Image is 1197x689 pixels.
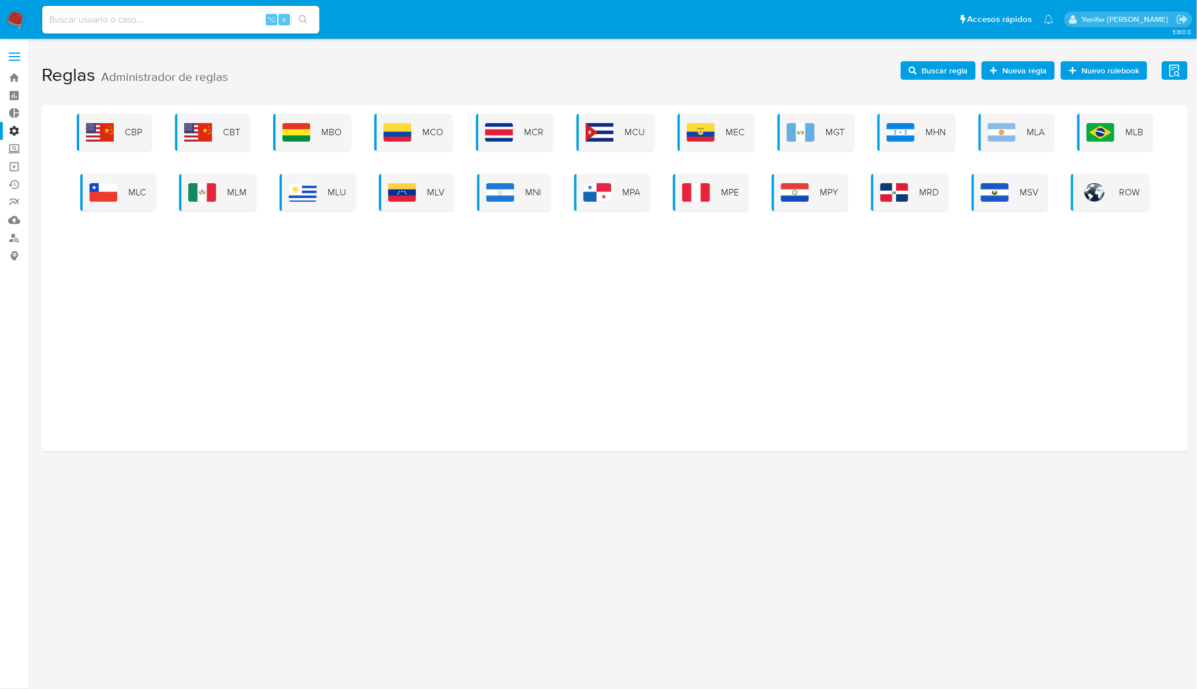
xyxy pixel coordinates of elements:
button: search-icon [291,12,315,28]
input: Buscar usuario o caso... [42,12,319,27]
a: Salir [1176,13,1188,25]
span: s [282,14,286,25]
a: Notificaciones [1044,14,1054,24]
span: Accesos rápidos [968,13,1032,25]
span: ⌥ [267,14,276,25]
p: yenifer.pena@mercadolibre.com [1081,14,1172,25]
